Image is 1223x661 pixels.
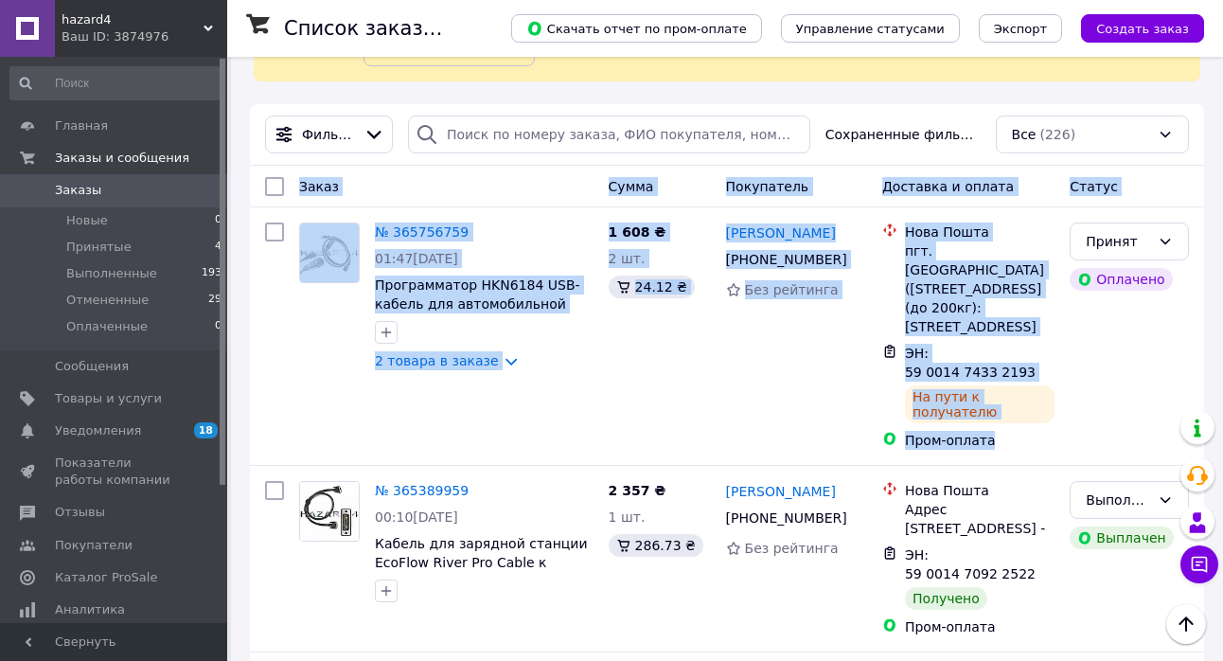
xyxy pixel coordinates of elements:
button: Управление статусами [781,14,960,43]
div: Выполнен [1086,490,1150,510]
span: ЭН: 59 0014 7433 2193 [905,346,1036,380]
span: 0 [215,212,222,229]
img: Фото товару [300,223,359,282]
a: Кабель для зарядной станции EcoFlow River Pro Cable к дополнительной батарии EcoFlow RIVER Pro Ex... [375,536,591,608]
span: Все [1012,125,1037,144]
div: Нова Пошта [905,223,1055,241]
span: Уведомления [55,422,141,439]
button: Экспорт [979,14,1062,43]
span: Сообщения [55,358,129,375]
span: Принятые [66,239,132,256]
img: Фото товару [300,482,359,541]
h1: Список заказов [284,17,447,40]
div: Получено [905,587,987,610]
span: Каталог ProSale [55,569,157,586]
span: 2 357 ₴ [609,483,666,498]
span: Заказ [299,179,339,194]
button: Создать заказ [1081,14,1204,43]
div: Пром-оплата [905,617,1055,636]
div: Выплачен [1070,527,1173,549]
span: 00:10[DATE] [375,509,458,525]
span: 4 [215,239,222,256]
div: На пути к получателю [905,385,1055,423]
span: Аналитика [55,601,125,618]
a: Программатор HKN6184 USB-кабель для автомобильной раций Motorola DM-серии | CPS, прошивка, настро... [375,277,580,368]
span: Отзывы [55,504,105,521]
div: [PHONE_NUMBER] [722,246,851,273]
span: Без рейтинга [745,282,839,297]
span: Отмененные [66,292,149,309]
span: Сумма [609,179,654,194]
span: 1 шт. [609,509,646,525]
a: 2 товара в заказе [375,353,499,368]
span: Показатели работы компании [55,455,175,489]
a: [PERSON_NAME] [726,223,836,242]
a: № 365756759 [375,224,469,240]
div: Адрес [STREET_ADDRESS] - [905,500,1055,538]
input: Поиск по номеру заказа, ФИО покупателя, номеру телефона, Email, номеру накладной [408,116,810,153]
span: Сохраненные фильтры: [825,125,981,144]
div: пгт. [GEOGRAPHIC_DATA] ([STREET_ADDRESS] (до 200кг): [STREET_ADDRESS] [905,241,1055,336]
span: 18 [194,422,218,438]
span: Создать заказ [1096,22,1189,36]
div: 24.12 ₴ [609,276,695,298]
span: ЭН: 59 0014 7092 2522 [905,547,1036,581]
span: Заказы [55,182,101,199]
span: Выполненные [66,265,157,282]
div: 286.73 ₴ [609,534,703,557]
button: Чат с покупателем [1180,545,1218,583]
span: Скачать отчет по пром-оплате [526,20,747,37]
span: Управление статусами [796,22,945,36]
span: Заказы и сообщения [55,150,189,167]
a: Создать заказ [1062,20,1204,35]
a: Фото товару [299,223,360,283]
span: Покупатели [55,537,133,554]
div: Оплачено [1070,268,1172,291]
div: Принят [1086,231,1150,252]
div: Пром-оплата [905,431,1055,450]
span: Фильтры [302,125,356,144]
span: 193 [202,265,222,282]
span: Оплаченные [66,318,148,335]
button: Наверх [1166,604,1206,644]
span: Статус [1070,179,1118,194]
span: hazard4 [62,11,204,28]
span: (226) [1039,127,1075,142]
a: Фото товару [299,481,360,542]
input: Поиск [9,66,223,100]
span: Доставка и оплата [882,179,1014,194]
span: Без рейтинга [745,541,839,556]
span: 2 шт. [609,251,646,266]
span: 29 [208,292,222,309]
span: Главная [55,117,108,134]
span: Товары и услуги [55,390,162,407]
span: 01:47[DATE] [375,251,458,266]
div: Ваш ID: 3874976 [62,28,227,45]
span: Новые [66,212,108,229]
a: [PERSON_NAME] [726,482,836,501]
button: Скачать отчет по пром-оплате [511,14,762,43]
span: 1 608 ₴ [609,224,666,240]
div: [PHONE_NUMBER] [722,505,851,531]
span: 0 [215,318,222,335]
a: № 365389959 [375,483,469,498]
span: Экспорт [994,22,1047,36]
div: Нова Пошта [905,481,1055,500]
span: Покупатель [726,179,809,194]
